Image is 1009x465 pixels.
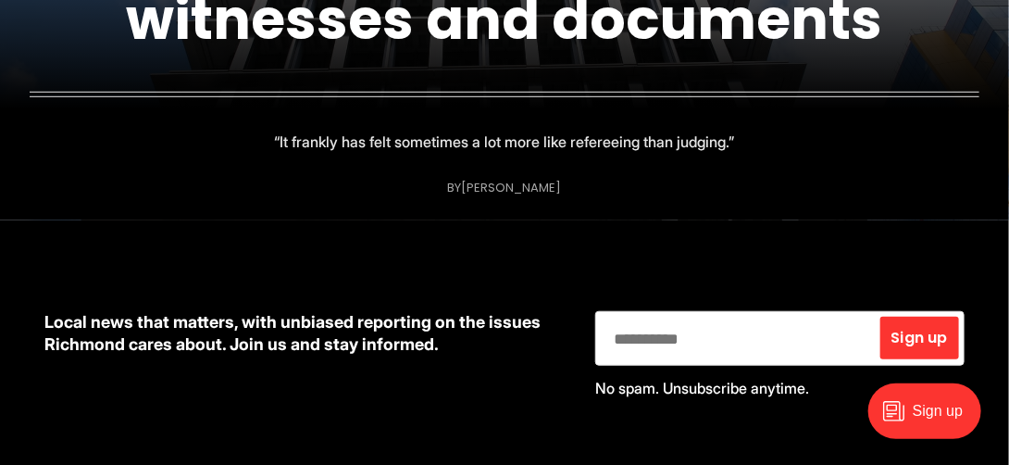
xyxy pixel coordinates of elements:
[448,181,562,195] div: By
[853,374,1009,465] iframe: portal-trigger
[462,179,562,196] a: [PERSON_NAME]
[595,379,809,397] span: No spam. Unsubscribe anytime.
[44,311,566,356] p: Local news that matters, with unbiased reporting on the issues Richmond cares about. Join us and ...
[275,129,735,155] p: “It frankly has felt sometimes a lot more like refereeing than judging.”
[880,317,959,359] button: Sign up
[891,331,948,346] span: Sign up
